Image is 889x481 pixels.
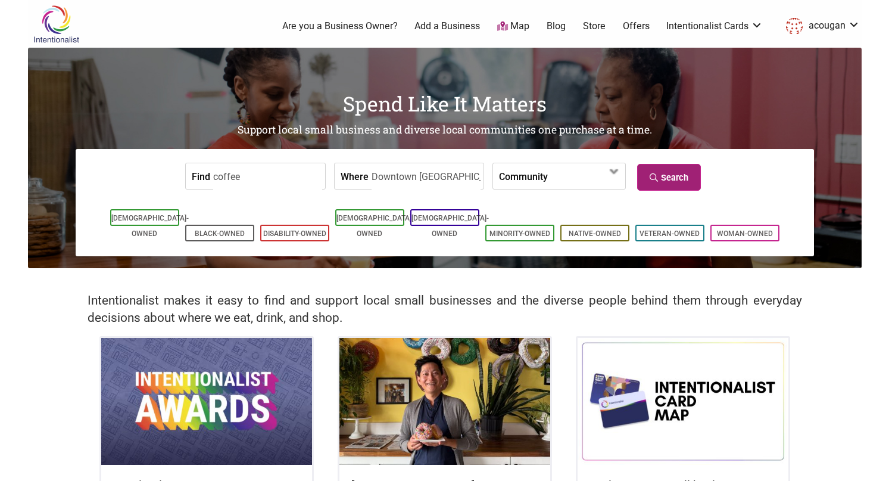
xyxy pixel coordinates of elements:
[213,163,322,190] input: a business, product, service
[583,20,606,33] a: Store
[547,20,566,33] a: Blog
[111,214,189,238] a: [DEMOGRAPHIC_DATA]-Owned
[497,20,529,33] a: Map
[339,338,550,464] img: King Donuts - Hong Chhuor
[411,214,489,238] a: [DEMOGRAPHIC_DATA]-Owned
[336,214,414,238] a: [DEMOGRAPHIC_DATA]-Owned
[780,15,860,37] a: acougan
[282,20,398,33] a: Are you a Business Owner?
[101,338,312,464] img: Intentionalist Awards
[489,229,550,238] a: Minority-Owned
[195,229,245,238] a: Black-Owned
[341,163,369,189] label: Where
[263,229,326,238] a: Disability-Owned
[623,20,650,33] a: Offers
[28,89,862,118] h1: Spend Like It Matters
[578,338,788,464] img: Intentionalist Card Map
[637,164,701,191] a: Search
[717,229,773,238] a: Woman-Owned
[88,292,802,327] h2: Intentionalist makes it easy to find and support local small businesses and the diverse people be...
[28,5,85,44] img: Intentionalist
[569,229,621,238] a: Native-Owned
[640,229,700,238] a: Veteran-Owned
[414,20,480,33] a: Add a Business
[372,163,481,190] input: neighborhood, city, state
[666,20,763,33] a: Intentionalist Cards
[28,123,862,138] h2: Support local small business and diverse local communities one purchase at a time.
[192,163,210,189] label: Find
[499,163,548,189] label: Community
